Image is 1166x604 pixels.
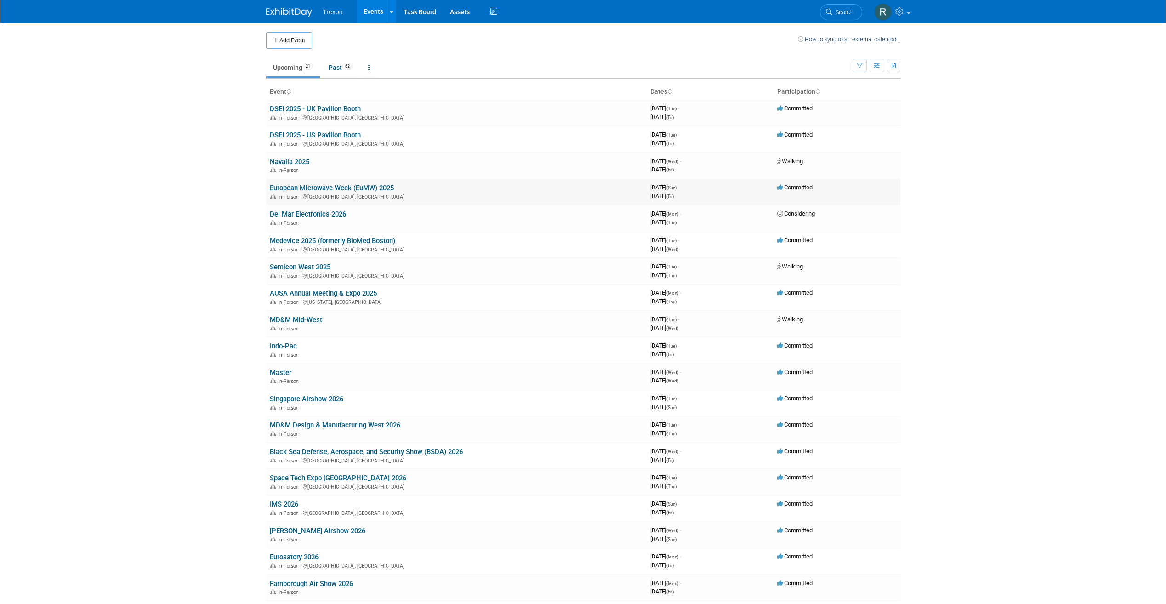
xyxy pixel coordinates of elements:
span: [DATE] [650,237,679,244]
span: Considering [777,210,815,217]
span: [DATE] [650,114,674,120]
th: Dates [647,84,774,100]
span: (Wed) [666,449,678,454]
span: Walking [777,263,803,270]
span: [DATE] [650,395,679,402]
a: Indo-Pac [270,342,297,350]
span: [DATE] [650,166,674,173]
span: [DATE] [650,245,678,252]
span: - [678,395,679,402]
span: (Sun) [666,537,677,542]
span: In-Person [278,115,301,121]
span: - [680,158,681,165]
a: Sort by Start Date [667,88,672,95]
a: DSEI 2025 - UK Pavilion Booth [270,105,361,113]
span: [DATE] [650,500,679,507]
div: [GEOGRAPHIC_DATA], [GEOGRAPHIC_DATA] [270,193,643,200]
span: - [678,500,679,507]
span: [DATE] [650,430,677,437]
span: (Thu) [666,299,677,304]
a: Space Tech Expo [GEOGRAPHIC_DATA] 2026 [270,474,406,482]
span: (Fri) [666,589,674,594]
span: [DATE] [650,456,674,463]
a: Sort by Participation Type [815,88,820,95]
img: In-Person Event [270,167,276,172]
img: In-Person Event [270,431,276,436]
span: (Tue) [666,220,677,225]
img: In-Person Event [270,115,276,120]
span: (Tue) [666,106,677,111]
span: (Mon) [666,554,678,559]
span: [DATE] [650,421,679,428]
div: [GEOGRAPHIC_DATA], [GEOGRAPHIC_DATA] [270,456,643,464]
span: 21 [303,63,313,70]
span: - [678,184,679,191]
span: Committed [777,369,813,376]
span: [DATE] [650,184,679,191]
span: [DATE] [650,140,674,147]
span: (Tue) [666,396,677,401]
a: European Microwave Week (EuMW) 2025 [270,184,394,192]
img: In-Person Event [270,405,276,410]
div: [GEOGRAPHIC_DATA], [GEOGRAPHIC_DATA] [270,245,643,253]
div: [GEOGRAPHIC_DATA], [GEOGRAPHIC_DATA] [270,114,643,121]
span: In-Person [278,167,301,173]
span: - [680,369,681,376]
span: [DATE] [650,377,678,384]
img: In-Person Event [270,537,276,541]
a: Eurosatory 2026 [270,553,319,561]
span: (Thu) [666,273,677,278]
span: Committed [777,342,813,349]
span: Committed [777,395,813,402]
span: In-Person [278,299,301,305]
a: MD&M Design & Manufacturing West 2026 [270,421,400,429]
span: (Fri) [666,510,674,515]
img: In-Person Event [270,273,276,278]
a: MD&M Mid-West [270,316,322,324]
span: (Mon) [666,291,678,296]
span: (Fri) [666,563,674,568]
a: Semicon West 2025 [270,263,330,271]
span: [DATE] [650,509,674,516]
span: - [678,421,679,428]
img: In-Person Event [270,589,276,594]
a: Past62 [322,59,359,76]
span: - [680,553,681,560]
span: Committed [777,448,813,455]
span: Committed [777,131,813,138]
span: (Fri) [666,194,674,199]
span: Committed [777,527,813,534]
img: In-Person Event [270,563,276,568]
span: Trexon [323,8,343,16]
a: Master [270,369,291,377]
span: [DATE] [650,263,679,270]
span: (Fri) [666,167,674,172]
span: Committed [777,289,813,296]
a: Sort by Event Name [286,88,291,95]
div: [US_STATE], [GEOGRAPHIC_DATA] [270,298,643,305]
span: In-Person [278,378,301,384]
span: - [678,474,679,481]
span: (Wed) [666,159,678,164]
span: (Fri) [666,115,674,120]
span: [DATE] [650,588,674,595]
span: (Thu) [666,484,677,489]
span: [DATE] [650,131,679,138]
span: [DATE] [650,369,681,376]
span: [DATE] [650,448,681,455]
span: (Tue) [666,422,677,427]
span: [DATE] [650,289,681,296]
span: (Tue) [666,264,677,269]
span: [DATE] [650,325,678,331]
span: [DATE] [650,158,681,165]
img: In-Person Event [270,352,276,357]
span: (Fri) [666,458,674,463]
img: In-Person Event [270,378,276,383]
span: [DATE] [650,562,674,569]
span: In-Person [278,431,301,437]
span: In-Person [278,405,301,411]
span: (Tue) [666,132,677,137]
a: IMS 2026 [270,500,298,508]
span: In-Person [278,141,301,147]
span: (Sun) [666,501,677,507]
